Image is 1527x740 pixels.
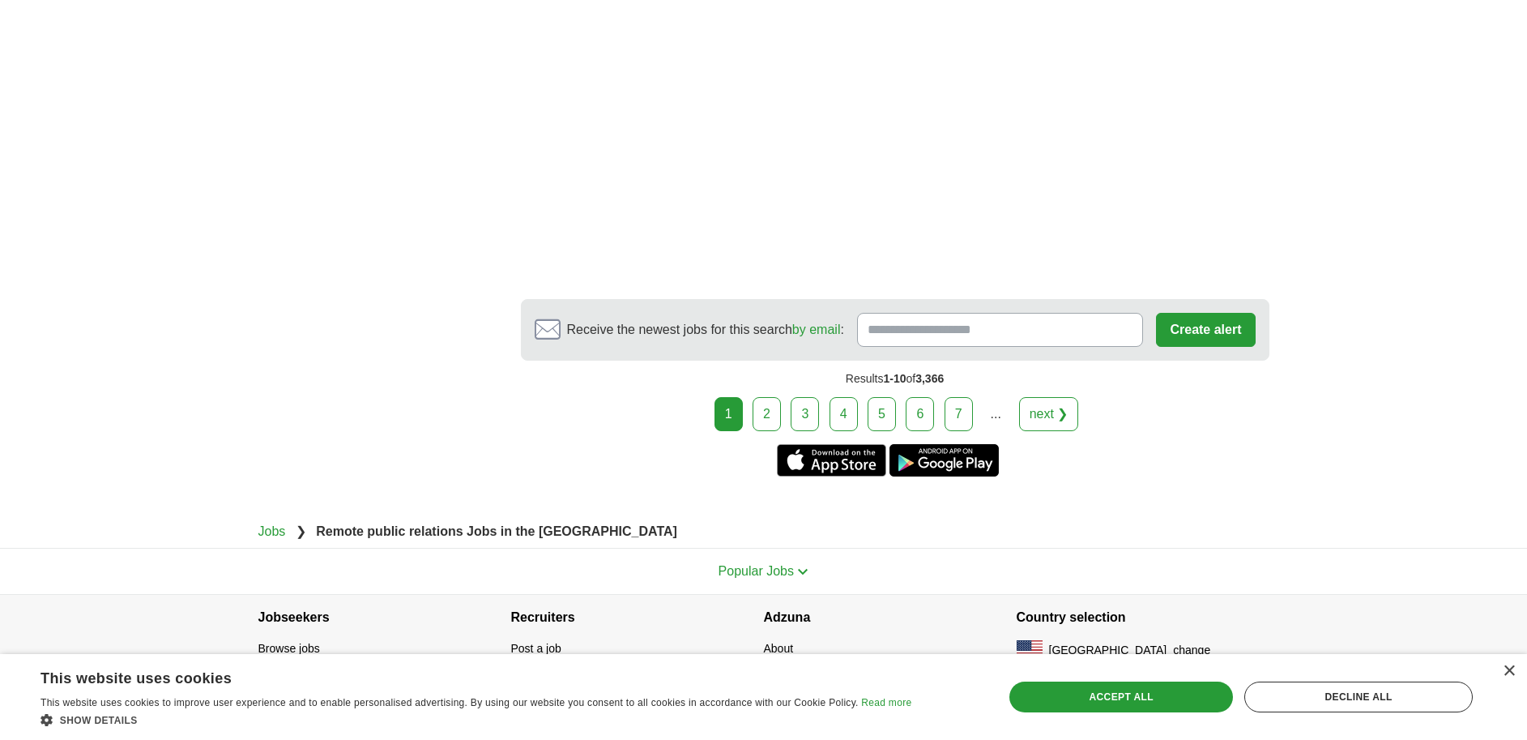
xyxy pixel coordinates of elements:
span: This website uses cookies to improve user experience and to enable personalised advertising. By u... [41,697,859,708]
a: by email [792,323,841,336]
button: Create alert [1156,313,1255,347]
a: 5 [868,397,896,431]
div: Accept all [1009,682,1233,712]
strong: Remote public relations Jobs in the [GEOGRAPHIC_DATA] [316,524,677,538]
div: Close [1503,665,1515,678]
a: next ❯ [1019,397,1079,431]
div: ... [979,398,1012,430]
a: Read more, opens a new window [861,697,911,708]
span: Popular Jobs [719,564,794,578]
a: Browse jobs [258,642,320,655]
a: Post a job [511,642,561,655]
a: 4 [830,397,858,431]
h4: Country selection [1017,595,1269,640]
button: change [1173,642,1210,659]
div: Decline all [1244,682,1473,712]
span: Show details [60,715,138,726]
a: 6 [906,397,934,431]
div: Results of [521,361,1269,397]
a: About [764,642,794,655]
div: Show details [41,712,911,728]
a: Jobs [258,524,286,538]
a: 2 [753,397,781,431]
span: 1-10 [883,372,906,385]
span: ❯ [296,524,306,538]
span: 3,366 [915,372,944,385]
a: 7 [945,397,973,431]
a: Get the Android app [889,444,999,477]
a: 3 [791,397,819,431]
img: toggle icon [797,568,808,575]
span: Receive the newest jobs for this search : [567,320,844,340]
div: This website uses cookies [41,664,871,688]
img: US flag [1017,640,1043,660]
a: Get the iPhone app [777,444,886,477]
div: 1 [714,397,743,431]
span: [GEOGRAPHIC_DATA] [1049,642,1167,659]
